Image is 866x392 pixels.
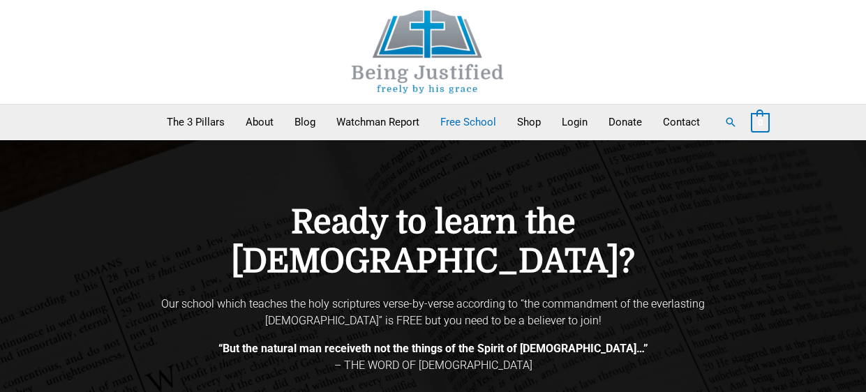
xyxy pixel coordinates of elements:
[751,116,770,128] a: View Shopping Cart, empty
[140,296,726,329] p: Our school which teaches the holy scriptures verse-by-verse according to “the commandment of the ...
[235,105,284,140] a: About
[218,342,648,355] b: “But the natural man receiveth not the things of the Spirit of [DEMOGRAPHIC_DATA]…”
[323,10,532,93] img: Being Justified
[284,105,326,140] a: Blog
[326,105,430,140] a: Watchman Report
[551,105,598,140] a: Login
[140,203,726,282] h4: Ready to learn the [DEMOGRAPHIC_DATA]?
[598,105,652,140] a: Donate
[724,116,737,128] a: Search button
[652,105,710,140] a: Contact
[507,105,551,140] a: Shop
[156,105,235,140] a: The 3 Pillars
[758,117,763,128] span: 0
[430,105,507,140] a: Free School
[334,359,532,372] span: – THE WORD OF [DEMOGRAPHIC_DATA]
[156,105,710,140] nav: Primary Site Navigation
